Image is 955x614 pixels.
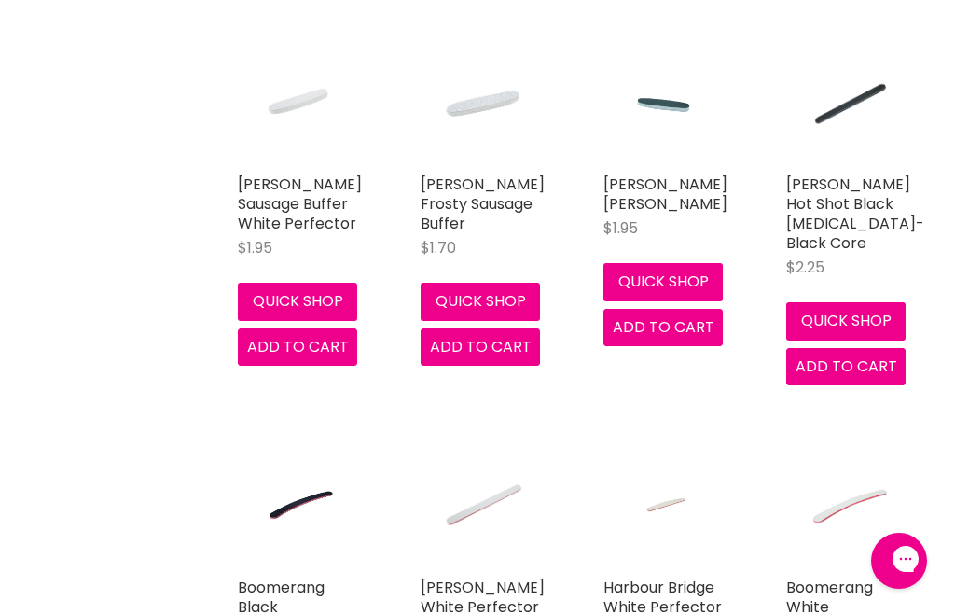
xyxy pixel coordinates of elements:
span: Add to cart [613,316,714,338]
a: [PERSON_NAME] Hot Shot Black [MEDICAL_DATA]- Black Core [786,174,924,254]
img: Hawley White Perfector Cushion Grinder- Red Core [442,441,527,568]
a: [PERSON_NAME] Frosty Sausage Buffer [421,174,545,234]
a: [PERSON_NAME] Sausage Buffer White Perfector [238,174,362,234]
a: Hawley Black Jack Buffer [603,38,730,165]
img: Hawley Frosty Sausage Buffer [442,38,527,165]
a: Hawley White Perfector Cushion Grinder- Red Core [421,441,547,568]
span: Add to cart [796,356,897,377]
span: $1.95 [603,217,638,239]
img: Boomerang Black Grinder- Red Core [259,441,343,568]
button: Quick shop [421,283,540,320]
img: Hawley Black Jack Buffer [625,38,709,165]
span: $1.95 [238,237,272,258]
button: Add to cart [421,328,540,366]
a: Hawley Sausage Buffer White Perfector [238,38,365,165]
a: Boomerang Black Grinder- Red Core [238,441,365,568]
a: Hawley Frosty Sausage Buffer [421,38,547,165]
button: Add to cart [238,328,357,366]
a: Boomerang White Grinder- Red Core [786,441,913,568]
button: Add to cart [786,348,906,385]
button: Quick shop [603,263,723,300]
iframe: Gorgias live chat messenger [862,526,936,595]
span: Add to cart [430,336,532,357]
img: Harbour Bridge White Perfector Grinder- Red Core [625,441,709,568]
a: [PERSON_NAME] [PERSON_NAME] [603,174,727,215]
span: $2.25 [786,257,824,278]
img: Hawley Hot Shot Black Grinder- Black Core [808,38,893,165]
a: Harbour Bridge White Perfector Grinder- Red Core [603,441,730,568]
span: Add to cart [247,336,349,357]
button: Add to cart [603,309,723,346]
button: Quick shop [238,283,357,320]
img: Hawley Sausage Buffer White Perfector [259,38,344,165]
button: Quick shop [786,302,906,340]
span: $1.70 [421,237,456,258]
a: Hawley Hot Shot Black Grinder- Black Core [786,38,913,165]
img: Boomerang White Grinder- Red Core [808,441,893,568]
